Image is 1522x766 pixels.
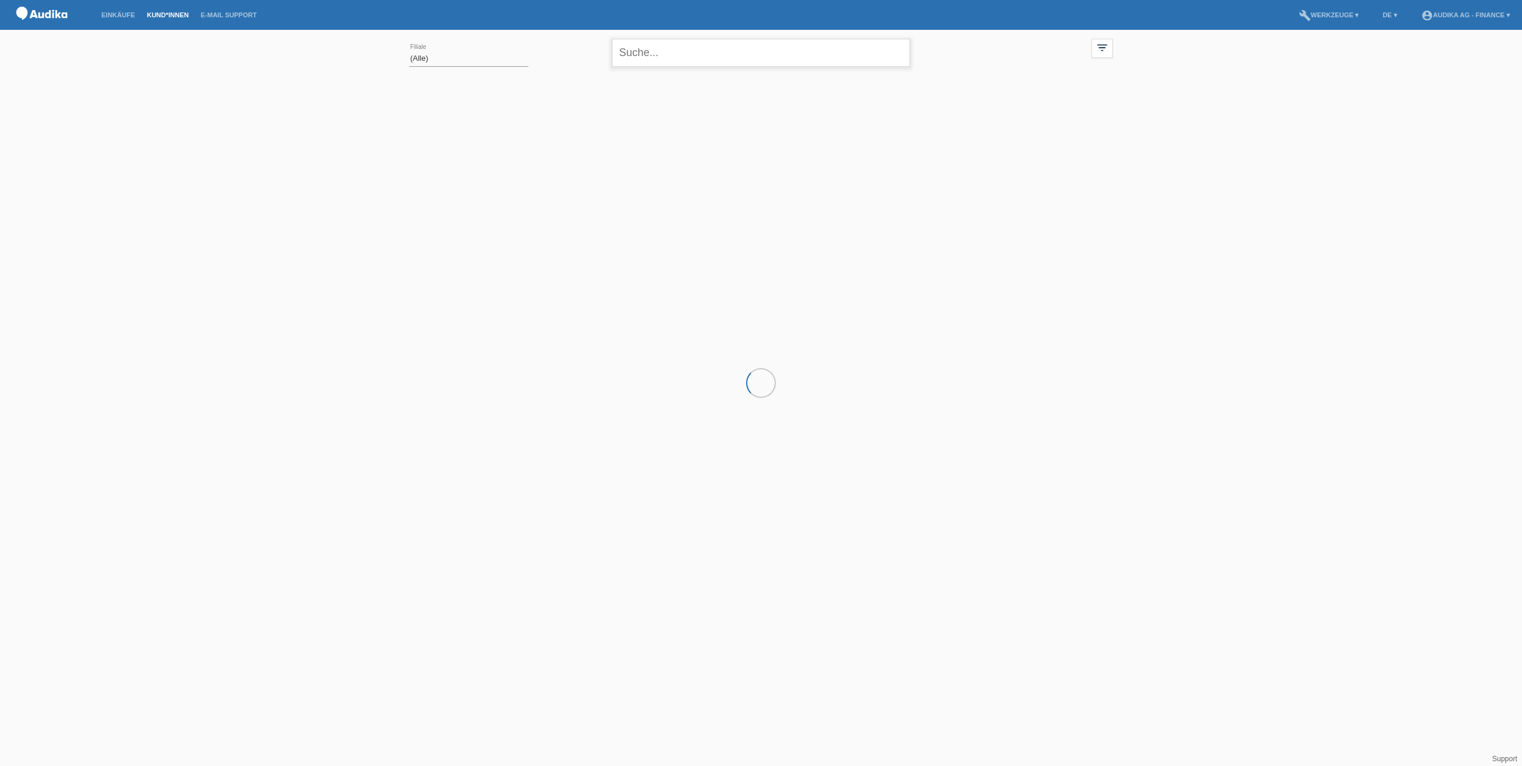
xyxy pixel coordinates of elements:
[1096,41,1109,54] i: filter_list
[1376,11,1403,18] a: DE ▾
[1299,10,1311,21] i: build
[141,11,194,18] a: Kund*innen
[1415,11,1516,18] a: account_circleAudika AG - Finance ▾
[1293,11,1365,18] a: buildWerkzeuge ▾
[195,11,263,18] a: E-Mail Support
[1492,755,1517,763] a: Support
[1421,10,1433,21] i: account_circle
[95,11,141,18] a: Einkäufe
[12,23,72,32] a: POS — MF Group
[612,39,910,67] input: Suche...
